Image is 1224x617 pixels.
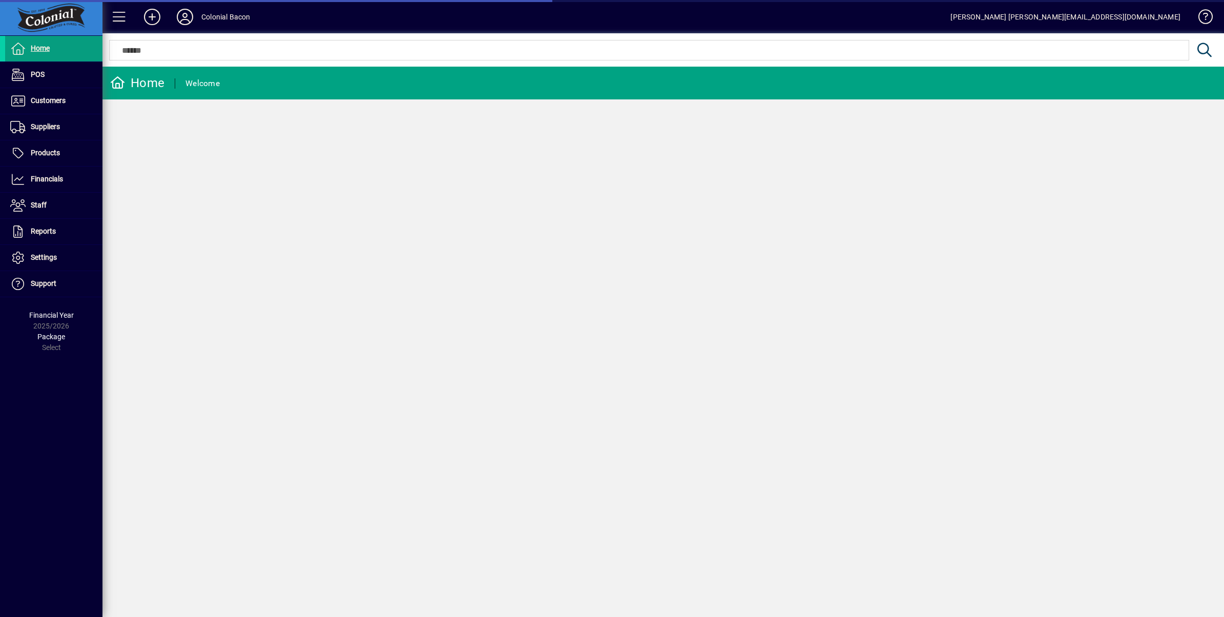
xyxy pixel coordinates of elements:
[31,122,60,131] span: Suppliers
[31,279,56,287] span: Support
[31,201,47,209] span: Staff
[31,44,50,52] span: Home
[1191,2,1211,35] a: Knowledge Base
[31,175,63,183] span: Financials
[5,167,102,192] a: Financials
[110,75,164,91] div: Home
[31,149,60,157] span: Products
[5,114,102,140] a: Suppliers
[201,9,250,25] div: Colonial Bacon
[5,140,102,166] a: Products
[5,219,102,244] a: Reports
[185,75,220,92] div: Welcome
[5,88,102,114] a: Customers
[136,8,169,26] button: Add
[950,9,1180,25] div: [PERSON_NAME] [PERSON_NAME][EMAIL_ADDRESS][DOMAIN_NAME]
[37,333,65,341] span: Package
[31,70,45,78] span: POS
[5,271,102,297] a: Support
[5,245,102,271] a: Settings
[31,227,56,235] span: Reports
[5,62,102,88] a: POS
[29,311,74,319] span: Financial Year
[169,8,201,26] button: Profile
[5,193,102,218] a: Staff
[31,96,66,105] span: Customers
[31,253,57,261] span: Settings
